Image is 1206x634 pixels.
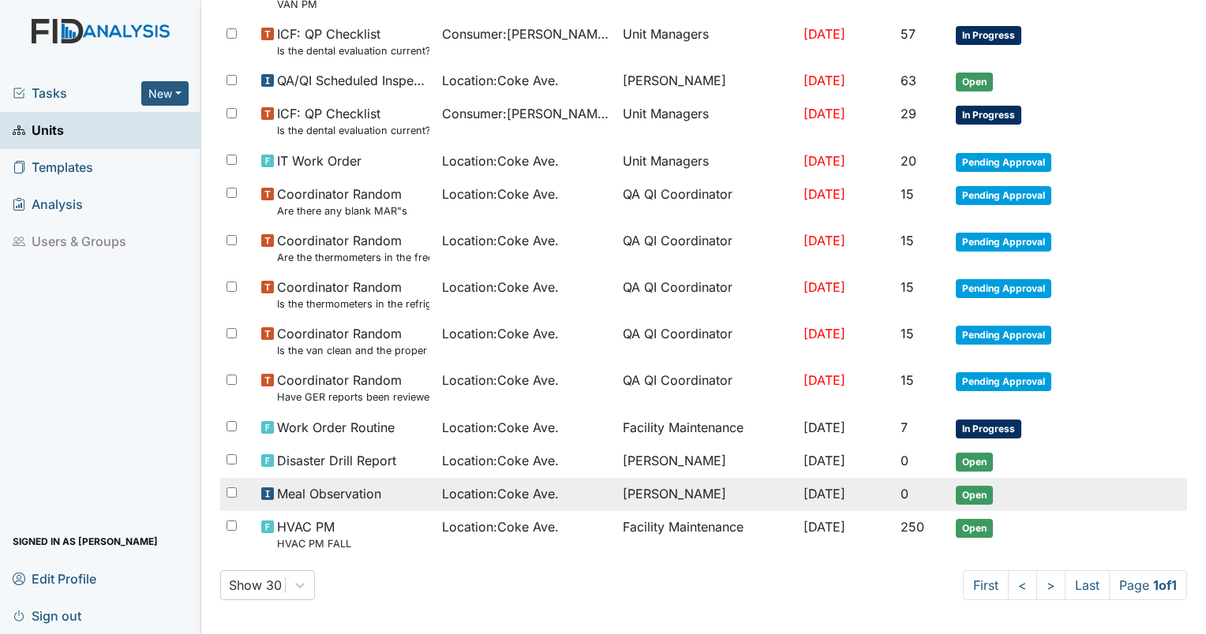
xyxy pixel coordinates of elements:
[1008,570,1037,600] a: <
[442,24,610,43] span: Consumer : [PERSON_NAME]
[442,71,559,90] span: Location : Coke Ave.
[956,26,1021,45] span: In Progress
[901,73,916,88] span: 63
[442,104,610,123] span: Consumer : [PERSON_NAME]
[616,478,797,511] td: [PERSON_NAME]
[442,451,559,470] span: Location : Coke Ave.
[277,484,381,503] span: Meal Observation
[616,145,797,178] td: Unit Managers
[277,343,429,358] small: Is the van clean and the proper documentation been stored?
[901,153,916,169] span: 20
[277,71,429,90] span: QA/QI Scheduled Inspection
[442,151,559,170] span: Location : Coke Ave.
[803,279,845,295] span: [DATE]
[803,186,845,202] span: [DATE]
[277,104,429,138] span: ICF: QP Checklist Is the dental evaluation current? (document the date, oral rating, and goal # i...
[442,371,559,390] span: Location : Coke Ave.
[616,225,797,271] td: QA QI Coordinator
[956,73,993,91] span: Open
[442,324,559,343] span: Location : Coke Ave.
[13,84,141,103] a: Tasks
[803,486,845,502] span: [DATE]
[901,186,914,202] span: 15
[13,603,81,628] span: Sign out
[901,279,914,295] span: 15
[956,106,1021,125] span: In Progress
[442,418,559,437] span: Location : Coke Ave.
[803,153,845,169] span: [DATE]
[13,192,83,217] span: Analysis
[616,65,797,98] td: [PERSON_NAME]
[901,519,924,535] span: 250
[803,233,845,248] span: [DATE]
[277,371,429,405] span: Coordinator Random Have GER reports been reviewed by managers within 72 hours of occurrence?
[803,26,845,42] span: [DATE]
[277,203,407,218] small: Are there any blank MAR"s
[277,185,407,218] span: Coordinator Random Are there any blank MAR"s
[956,519,993,538] span: Open
[13,529,158,554] span: Signed in as [PERSON_NAME]
[901,372,914,388] span: 15
[956,420,1021,438] span: In Progress
[1036,570,1066,600] a: >
[956,186,1051,205] span: Pending Approval
[1065,570,1110,600] a: Last
[277,451,396,470] span: Disaster Drill Report
[616,511,797,558] td: Facility Maintenance
[277,517,351,551] span: HVAC PM HVAC PM FALL
[13,566,96,591] span: Edit Profile
[277,296,429,311] small: Is the thermometers in the refrigerator reading between 34 degrees and 40 degrees?
[803,453,845,468] span: [DATE]
[277,324,429,358] span: Coordinator Random Is the van clean and the proper documentation been stored?
[616,178,797,225] td: QA QI Coordinator
[277,123,429,138] small: Is the dental evaluation current? (document the date, oral rating, and goal # if needed in the co...
[141,81,189,106] button: New
[963,570,1187,600] nav: task-pagination
[803,326,845,341] span: [DATE]
[616,98,797,144] td: Unit Managers
[616,271,797,318] td: QA QI Coordinator
[956,153,1051,172] span: Pending Approval
[277,43,429,58] small: Is the dental evaluation current? (document the date, oral rating, and goal # if needed in the co...
[13,155,93,180] span: Templates
[616,364,797,411] td: QA QI Coordinator
[803,372,845,388] span: [DATE]
[442,484,559,503] span: Location : Coke Ave.
[616,412,797,445] td: Facility Maintenance
[803,519,845,535] span: [DATE]
[956,453,993,472] span: Open
[616,318,797,364] td: QA QI Coordinator
[956,279,1051,298] span: Pending Approval
[901,453,908,468] span: 0
[616,18,797,65] td: Unit Managers
[956,372,1051,391] span: Pending Approval
[442,278,559,296] span: Location : Coke Ave.
[616,445,797,478] td: [PERSON_NAME]
[901,106,916,121] span: 29
[442,185,559,203] span: Location : Coke Ave.
[1109,570,1187,600] span: Page
[229,576,282,595] div: Show 30
[442,231,559,250] span: Location : Coke Ave.
[277,151,361,170] span: IT Work Order
[901,233,914,248] span: 15
[901,486,908,502] span: 0
[277,231,429,265] span: Coordinator Random Are the thermometers in the freezer reading between 0 degrees and 10 degrees?
[277,278,429,311] span: Coordinator Random Is the thermometers in the refrigerator reading between 34 degrees and 40 degr...
[901,326,914,341] span: 15
[956,326,1051,345] span: Pending Approval
[442,517,559,536] span: Location : Coke Ave.
[956,233,1051,252] span: Pending Approval
[277,418,395,437] span: Work Order Routine
[803,420,845,435] span: [DATE]
[901,26,916,42] span: 57
[803,106,845,121] span: [DATE]
[901,420,908,435] span: 7
[277,250,429,265] small: Are the thermometers in the freezer reading between 0 degrees and 10 degrees?
[1153,577,1177,593] strong: 1 of 1
[277,390,429,405] small: Have GER reports been reviewed by managers within 72 hours of occurrence?
[956,486,993,505] span: Open
[803,73,845,88] span: [DATE]
[277,536,351,551] small: HVAC PM FALL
